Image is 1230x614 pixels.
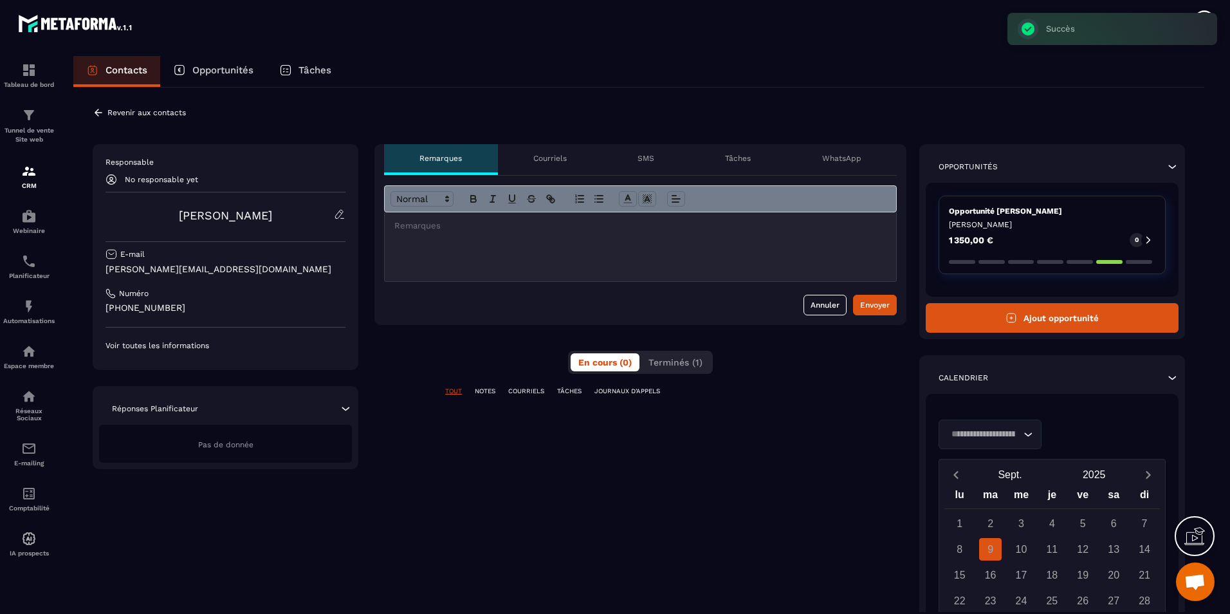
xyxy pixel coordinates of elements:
p: Opportunités [192,64,253,76]
p: SMS [638,153,654,163]
button: En cours (0) [571,353,639,371]
div: 3 [1010,512,1033,535]
img: automations [21,299,37,314]
img: automations [21,531,37,546]
p: 1 350,00 € [949,236,993,245]
div: lu [944,486,975,508]
p: WhatsApp [822,153,861,163]
a: automationsautomationsAutomatisations [3,289,55,334]
span: Pas de donnée [198,440,253,449]
p: Automatisations [3,317,55,324]
button: Ajout opportunité [926,303,1179,333]
p: Réseaux Sociaux [3,407,55,422]
p: E-mail [120,249,145,259]
div: 4 [1041,512,1063,535]
p: Espace membre [3,362,55,369]
p: No responsable yet [125,175,198,184]
p: 0 [1135,236,1139,245]
a: automationsautomationsWebinaire [3,199,55,244]
div: 22 [948,590,971,612]
p: TÂCHES [557,387,582,396]
a: accountantaccountantComptabilité [3,476,55,521]
a: formationformationTunnel de vente Site web [3,98,55,154]
button: Envoyer [853,295,897,315]
p: Tableau de bord [3,81,55,88]
p: IA prospects [3,550,55,557]
p: Webinaire [3,227,55,234]
div: 1 [948,512,971,535]
div: ve [1067,486,1098,508]
div: 23 [979,590,1002,612]
p: Numéro [119,288,149,299]
div: 15 [948,564,971,586]
div: 28 [1134,590,1156,612]
div: 14 [1134,538,1156,561]
div: 13 [1103,538,1125,561]
button: Terminés (1) [641,353,710,371]
div: 12 [1072,538,1094,561]
p: Comptabilité [3,505,55,512]
button: Annuler [803,295,847,315]
p: Voir toutes les informations [106,340,345,351]
p: Planificateur [3,272,55,279]
input: Search for option [947,427,1020,442]
p: Opportunité [PERSON_NAME] [949,206,1155,216]
div: 6 [1103,512,1125,535]
a: Contacts [73,56,160,87]
p: Tâches [298,64,331,76]
p: Courriels [533,153,567,163]
p: JOURNAUX D'APPELS [594,387,660,396]
img: logo [18,12,134,35]
div: 11 [1041,538,1063,561]
div: 27 [1103,590,1125,612]
div: 10 [1010,538,1033,561]
div: di [1129,486,1160,508]
img: scheduler [21,254,37,269]
p: COURRIELS [508,387,544,396]
button: Open years overlay [1052,463,1136,486]
p: Revenir aux contacts [107,108,186,117]
div: 18 [1041,564,1063,586]
p: Remarques [419,153,462,163]
p: [PHONE_NUMBER] [106,302,345,314]
img: social-network [21,389,37,404]
p: Responsable [106,157,345,167]
div: 8 [948,538,971,561]
div: me [1006,486,1037,508]
a: [PERSON_NAME] [179,209,272,222]
p: CRM [3,182,55,189]
div: Envoyer [860,299,890,312]
a: Tâches [266,56,344,87]
p: [PERSON_NAME] [949,219,1155,230]
a: schedulerschedulerPlanificateur [3,244,55,289]
span: Terminés (1) [648,357,702,367]
a: social-networksocial-networkRéseaux Sociaux [3,379,55,431]
div: 9 [979,538,1002,561]
p: E-mailing [3,460,55,467]
div: 24 [1010,590,1033,612]
a: Opportunités [160,56,266,87]
span: En cours (0) [578,357,632,367]
img: formation [21,107,37,123]
div: 7 [1134,512,1156,535]
div: sa [1098,486,1129,508]
img: formation [21,163,37,179]
div: 17 [1010,564,1033,586]
img: automations [21,209,37,224]
a: formationformationTableau de bord [3,53,55,98]
img: email [21,441,37,456]
p: Calendrier [939,373,988,383]
div: 21 [1134,564,1156,586]
button: Next month [1136,466,1160,483]
div: 5 [1072,512,1094,535]
p: TOUT [445,387,462,396]
p: Réponses Planificateur [112,404,198,414]
p: Tâches [725,153,751,163]
img: accountant [21,486,37,501]
button: Open months overlay [968,463,1052,486]
a: automationsautomationsEspace membre [3,334,55,379]
div: 26 [1072,590,1094,612]
button: Previous month [944,466,968,483]
div: 16 [979,564,1002,586]
img: formation [21,62,37,78]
